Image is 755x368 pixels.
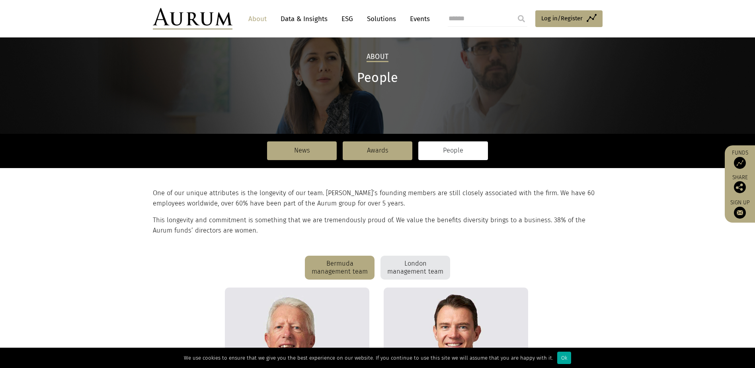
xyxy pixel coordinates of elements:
[244,12,271,26] a: About
[153,70,603,86] h1: People
[729,149,751,169] a: Funds
[513,11,529,27] input: Submit
[729,175,751,193] div: Share
[305,256,375,280] div: Bermuda management team
[535,10,603,27] a: Log in/Register
[380,256,450,280] div: London management team
[734,207,746,219] img: Sign up to our newsletter
[363,12,400,26] a: Solutions
[557,352,571,364] div: Ok
[734,181,746,193] img: Share this post
[367,53,388,62] h2: About
[153,8,232,29] img: Aurum
[406,12,430,26] a: Events
[153,215,601,236] p: This longevity and commitment is something that we are tremendously proud of. We value the benefi...
[153,188,601,209] p: One of our unique attributes is the longevity of our team. [PERSON_NAME]’s founding members are s...
[277,12,332,26] a: Data & Insights
[541,14,583,23] span: Log in/Register
[343,141,412,160] a: Awards
[734,157,746,169] img: Access Funds
[729,199,751,219] a: Sign up
[338,12,357,26] a: ESG
[267,141,337,160] a: News
[418,141,488,160] a: People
